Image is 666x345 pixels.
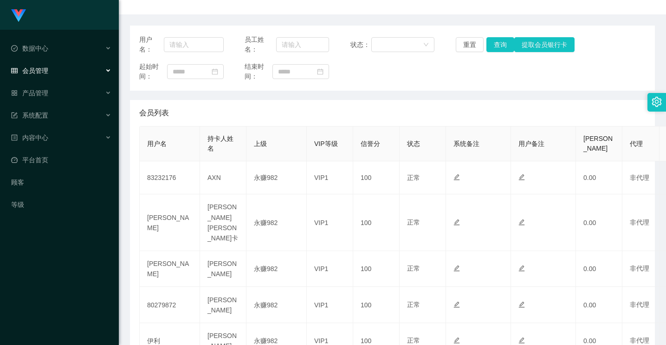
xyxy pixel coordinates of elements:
[22,45,48,52] font: 数据中心
[453,219,460,226] i: 图标：编辑
[11,90,18,96] i: 图标: appstore-o
[11,9,26,22] img: logo.9652507e.png
[361,301,371,308] font: 100
[453,174,460,180] i: 图标：编辑
[314,337,328,345] font: VIP1
[630,337,649,344] font: 非代理
[11,67,18,74] i: 图标： 表格
[518,174,525,180] i: 图标：编辑
[11,195,111,214] a: 等级
[583,301,596,308] font: 0.00
[147,301,176,308] font: 80279872
[583,337,596,345] font: 0.00
[518,337,525,344] i: 图标：编辑
[630,265,649,272] font: 非代理
[139,36,152,53] font: 用户名：
[254,140,267,147] font: 上级
[212,68,218,75] i: 图标：日历
[407,219,420,226] font: 正常
[630,219,649,226] font: 非代理
[207,203,238,242] font: [PERSON_NAME][PERSON_NAME]卡
[456,37,484,52] button: 重置
[518,265,525,272] i: 图标：编辑
[11,112,18,119] i: 图标： 表格
[276,37,329,52] input: 请输入
[11,134,18,141] i: 图标：个人资料
[518,140,544,147] font: 用户备注
[361,174,371,181] font: 100
[453,265,460,272] i: 图标：编辑
[11,45,18,52] i: 图标: 检查-圆圈-o
[350,41,370,48] font: 状态：
[583,265,596,272] font: 0.00
[11,173,111,192] a: 顾客
[314,265,328,272] font: VIP1
[630,174,649,181] font: 非代理
[361,140,380,147] font: 信誉分
[583,174,596,181] font: 0.00
[22,134,48,141] font: 内容中心
[453,337,460,344] i: 图标：编辑
[139,63,159,80] font: 起始时间：
[583,219,596,226] font: 0.00
[22,67,48,74] font: 会员管理
[22,89,48,97] font: 产品管理
[630,301,649,308] font: 非代理
[407,140,420,147] font: 状态
[486,37,514,52] button: 查询
[407,301,420,308] font: 正常
[361,337,371,345] font: 100
[254,219,278,226] font: 永赚982
[453,140,479,147] font: 系统备注
[207,174,221,181] font: AXN
[254,174,278,181] font: 永赚982
[361,265,371,272] font: 100
[518,219,525,226] i: 图标：编辑
[22,112,48,119] font: 系统配置
[407,265,420,272] font: 正常
[147,213,189,231] font: [PERSON_NAME]
[254,265,278,272] font: 永赚982
[254,337,278,345] font: 永赚982
[207,135,233,152] font: 持卡人姓名
[147,337,160,345] font: 伊利
[518,301,525,308] i: 图标：编辑
[314,219,328,226] font: VIP1
[164,37,224,52] input: 请输入
[254,301,278,308] font: 永赚982
[314,301,328,308] font: VIP1
[514,37,575,52] button: 提取会员银行卡
[147,140,167,147] font: 用户名
[407,174,420,181] font: 正常
[630,140,643,147] font: 代理
[207,260,237,278] font: [PERSON_NAME]
[11,151,111,169] a: 图标：仪表板平台首页
[207,296,237,313] font: [PERSON_NAME]
[139,109,169,117] font: 会员列表
[147,260,189,278] font: [PERSON_NAME]
[245,63,264,80] font: 结束时间：
[407,337,420,344] font: 正常
[314,174,328,181] font: VIP1
[314,140,338,147] font: VIP等级
[453,301,460,308] i: 图标：编辑
[652,97,662,107] i: 图标：设置
[147,174,176,181] font: 83232176
[245,36,264,53] font: 员工姓名：
[361,219,371,226] font: 100
[583,135,613,152] font: [PERSON_NAME]
[423,42,429,48] i: 图标： 下
[317,68,323,75] i: 图标：日历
